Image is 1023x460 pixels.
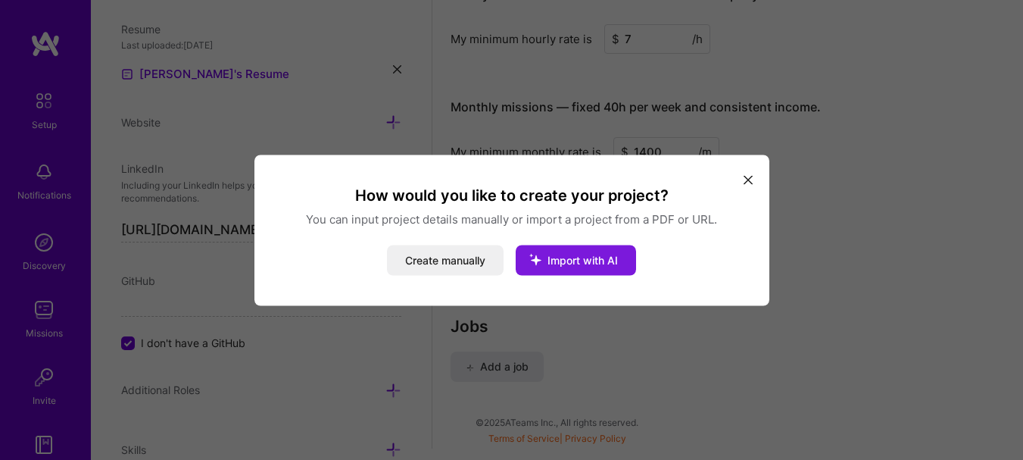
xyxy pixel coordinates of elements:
[254,155,769,305] div: modal
[273,211,751,227] p: You can input project details manually or import a project from a PDF or URL.
[547,253,618,266] span: Import with AI
[744,176,753,185] i: icon Close
[516,239,555,279] i: icon StarsWhite
[516,245,636,275] button: Import with AI
[387,245,504,275] button: Create manually
[273,185,751,205] h3: How would you like to create your project?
